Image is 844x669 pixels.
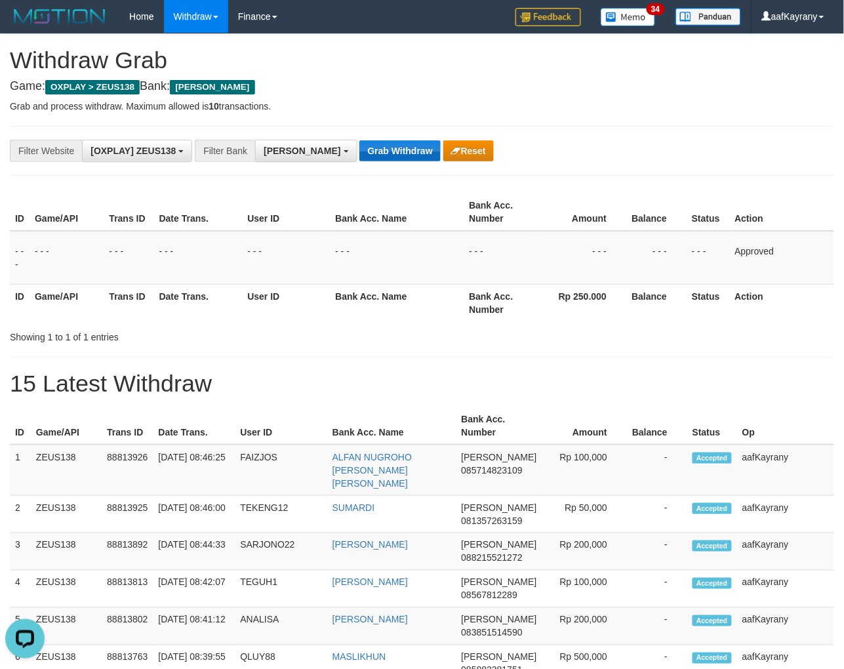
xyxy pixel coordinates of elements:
[627,571,687,608] td: -
[154,231,243,285] td: - - -
[542,571,627,608] td: Rp 100,000
[462,615,537,625] span: [PERSON_NAME]
[538,193,626,231] th: Amount
[31,407,102,445] th: Game/API
[102,533,153,571] td: 88813892
[10,80,834,93] h4: Game: Bank:
[153,608,235,645] td: [DATE] 08:41:12
[462,590,518,601] span: Copy 08567812289 to clipboard
[464,231,538,285] td: - - -
[10,407,31,445] th: ID
[542,533,627,571] td: Rp 200,000
[647,3,664,15] span: 34
[687,231,729,285] td: - - -
[627,407,687,445] th: Balance
[104,284,153,321] th: Trans ID
[330,284,464,321] th: Bank Acc. Name
[31,533,102,571] td: ZEUS138
[102,496,153,533] td: 88813925
[235,533,327,571] td: SARJONO22
[10,193,30,231] th: ID
[31,571,102,608] td: ZEUS138
[462,465,523,476] span: Copy 085714823109 to clipboard
[242,231,330,285] td: - - -
[693,653,732,664] span: Accepted
[730,284,834,321] th: Action
[737,407,834,445] th: Op
[10,7,110,26] img: MOTION_logo.png
[542,445,627,496] td: Rp 100,000
[462,652,537,662] span: [PERSON_NAME]
[31,445,102,496] td: ZEUS138
[515,8,581,26] img: Feedback.jpg
[195,140,255,162] div: Filter Bank
[235,445,327,496] td: FAIZJOS
[730,193,834,231] th: Action
[31,496,102,533] td: ZEUS138
[462,516,523,526] span: Copy 081357263159 to clipboard
[10,284,30,321] th: ID
[332,502,375,513] a: SUMARDI
[693,615,732,626] span: Accepted
[601,8,656,26] img: Button%20Memo.svg
[30,231,104,285] td: - - -
[737,608,834,645] td: aafKayrany
[45,80,140,94] span: OXPLAY > ZEUS138
[464,193,538,231] th: Bank Acc. Number
[10,496,31,533] td: 2
[104,193,153,231] th: Trans ID
[675,8,741,26] img: panduan.png
[10,325,342,344] div: Showing 1 to 1 of 1 entries
[687,284,729,321] th: Status
[627,533,687,571] td: -
[153,533,235,571] td: [DATE] 08:44:33
[153,496,235,533] td: [DATE] 08:46:00
[330,193,464,231] th: Bank Acc. Name
[102,571,153,608] td: 88813813
[242,193,330,231] th: User ID
[10,608,31,645] td: 5
[242,284,330,321] th: User ID
[332,452,412,489] a: ALFAN NUGROHO [PERSON_NAME] [PERSON_NAME]
[10,47,834,73] h1: Withdraw Grab
[542,407,627,445] th: Amount
[456,407,542,445] th: Bank Acc. Number
[693,540,732,552] span: Accepted
[235,496,327,533] td: TEKENG12
[153,407,235,445] th: Date Trans.
[102,407,153,445] th: Trans ID
[332,577,408,588] a: [PERSON_NAME]
[154,284,243,321] th: Date Trans.
[209,101,219,111] strong: 10
[627,496,687,533] td: -
[462,540,537,550] span: [PERSON_NAME]
[464,284,538,321] th: Bank Acc. Number
[687,407,737,445] th: Status
[359,140,440,161] button: Grab Withdraw
[538,284,626,321] th: Rp 250.000
[542,496,627,533] td: Rp 50,000
[154,193,243,231] th: Date Trans.
[255,140,357,162] button: [PERSON_NAME]
[626,231,687,285] td: - - -
[626,284,687,321] th: Balance
[10,371,834,397] h1: 15 Latest Withdraw
[462,553,523,563] span: Copy 088215521272 to clipboard
[10,140,82,162] div: Filter Website
[102,608,153,645] td: 88813802
[687,193,729,231] th: Status
[30,193,104,231] th: Game/API
[627,608,687,645] td: -
[737,496,834,533] td: aafKayrany
[10,445,31,496] td: 1
[153,571,235,608] td: [DATE] 08:42:07
[30,284,104,321] th: Game/API
[693,453,732,464] span: Accepted
[82,140,192,162] button: [OXPLAY] ZEUS138
[737,445,834,496] td: aafKayrany
[542,608,627,645] td: Rp 200,000
[462,502,537,513] span: [PERSON_NAME]
[332,540,408,550] a: [PERSON_NAME]
[10,231,30,285] td: - - -
[462,577,537,588] span: [PERSON_NAME]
